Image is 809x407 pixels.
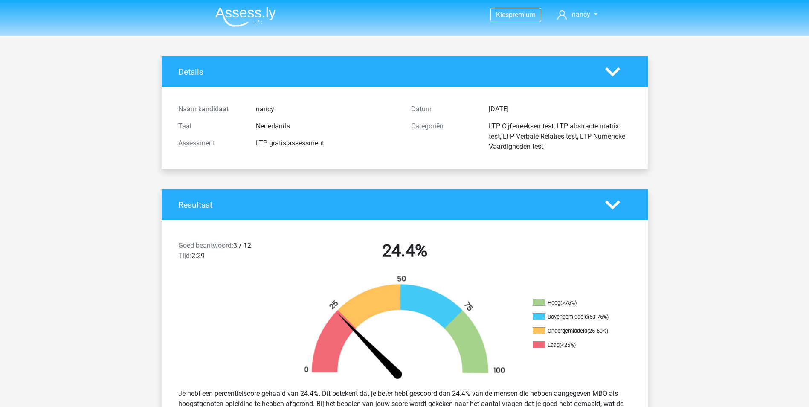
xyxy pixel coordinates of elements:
[533,299,618,307] li: Hoog
[178,200,592,210] h4: Resultaat
[249,104,405,114] div: nancy
[172,121,249,131] div: Taal
[572,10,590,18] span: nancy
[560,299,577,306] div: (>75%)
[509,11,536,19] span: premium
[405,121,482,152] div: Categoriën
[533,313,618,321] li: Bovengemiddeld
[482,104,638,114] div: [DATE]
[496,11,509,19] span: Kies
[172,104,249,114] div: Naam kandidaat
[172,138,249,148] div: Assessment
[491,9,541,20] a: Kiespremium
[295,241,515,261] h2: 24.4%
[533,327,618,335] li: Ondergemiddeld
[178,67,592,77] h4: Details
[587,328,608,334] div: (25-50%)
[249,138,405,148] div: LTP gratis assessment
[178,252,191,260] span: Tijd:
[560,342,576,348] div: (<25%)
[554,9,600,20] a: nancy
[178,241,233,250] span: Goed beantwoord:
[249,121,405,131] div: Nederlands
[172,241,288,265] div: 3 / 12 2:29
[215,7,276,27] img: Assessly
[588,314,609,320] div: (50-75%)
[405,104,482,114] div: Datum
[533,341,618,349] li: Laag
[482,121,638,152] div: LTP Cijferreeksen test, LTP abstracte matrix test, LTP Verbale Relaties test, LTP Numerieke Vaard...
[290,275,520,382] img: 24.11fc3d3dfcfd.png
